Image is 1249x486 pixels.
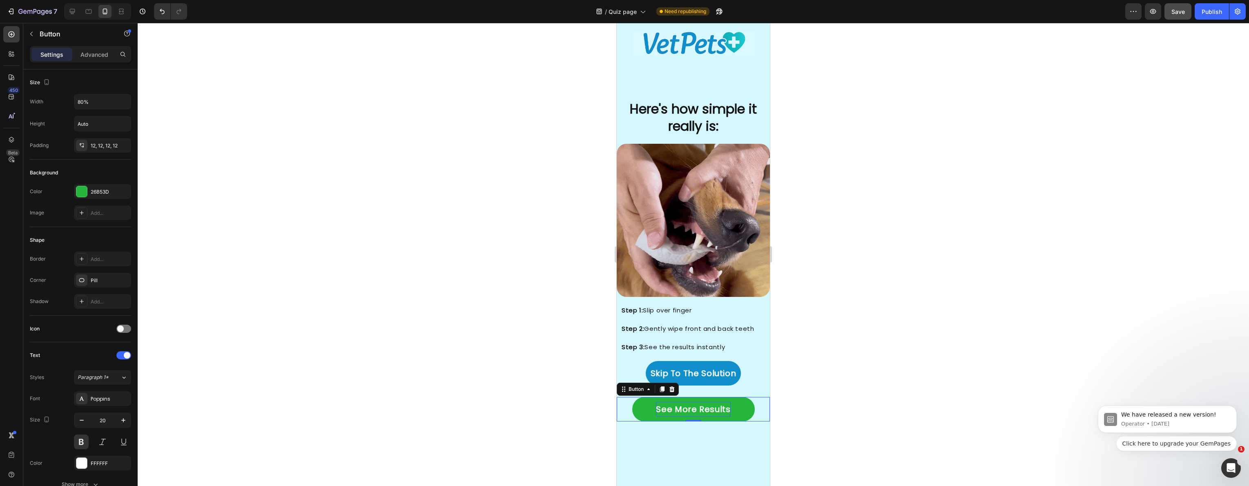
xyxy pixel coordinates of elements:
div: 12, 12, 12, 12 [91,142,129,149]
div: Height [30,120,45,127]
span: / [605,7,607,16]
div: Color [30,459,42,467]
div: 450 [8,87,20,94]
div: Font [30,395,40,402]
div: Text [30,352,40,359]
button: Paragraph 1* [74,370,131,385]
div: Padding [30,142,49,149]
div: 26B53D [91,188,129,196]
div: Color [30,188,42,195]
button: Save [1164,3,1191,20]
div: Publish [1202,7,1222,16]
input: Auto [74,94,131,109]
span: Paragraph 1* [78,374,109,381]
div: Add... [91,256,129,263]
div: Pill [91,277,129,284]
p: Settings [40,50,63,59]
iframe: Intercom live chat [1221,458,1241,478]
div: Shape [30,236,45,244]
div: Corner [30,276,46,284]
div: Border [30,255,46,263]
div: Shadow [30,298,49,305]
span: Need republishing [665,8,706,15]
iframe: Intercom notifications message [1086,379,1249,464]
div: Image [30,209,44,216]
div: FFFFFF [91,460,129,467]
button: Publish [1195,3,1229,20]
div: Add... [91,210,129,217]
div: Beta [6,149,20,156]
span: Save [1171,8,1185,15]
input: Auto [74,116,131,131]
div: Width [30,98,43,105]
div: Background [30,169,58,176]
p: Button [40,29,109,39]
div: Icon [30,325,40,332]
button: 7 [3,3,61,20]
div: Add... [91,298,129,305]
div: Size [30,415,51,426]
p: 7 [54,7,57,16]
p: Advanced [80,50,108,59]
iframe: Design area [617,23,770,486]
div: Styles [30,374,44,381]
span: Quiz page [609,7,637,16]
div: Undo/Redo [154,3,187,20]
div: Size [30,77,51,88]
span: 1 [1238,446,1245,453]
div: Poppins [91,395,129,403]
